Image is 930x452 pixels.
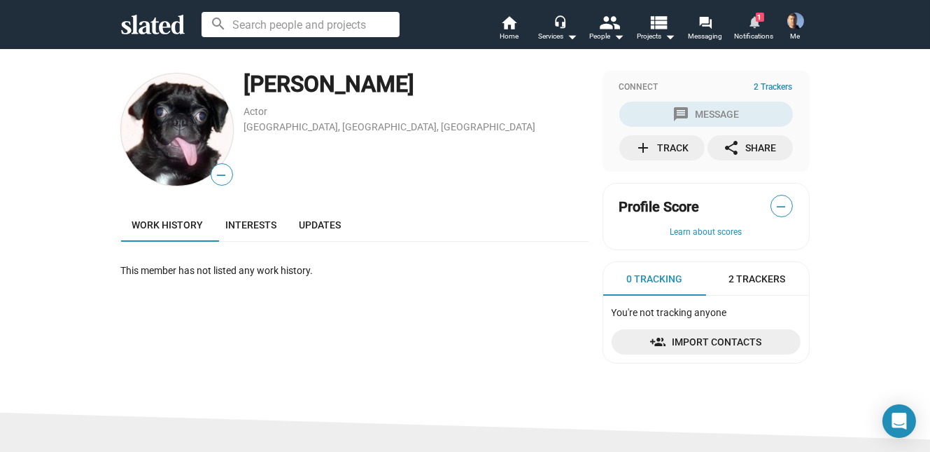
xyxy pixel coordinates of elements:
a: 1Notifications [730,14,779,45]
mat-icon: home [501,14,518,31]
span: You're not tracking anyone [612,307,727,318]
a: [GEOGRAPHIC_DATA], [GEOGRAPHIC_DATA], [GEOGRAPHIC_DATA] [244,121,536,132]
mat-icon: message [672,106,689,123]
mat-icon: forum [698,15,712,29]
span: Notifications [735,28,774,45]
img: Sharon Bruneau [121,74,233,186]
span: Messaging [688,28,722,45]
a: Messaging [681,14,730,45]
div: Share [724,135,777,160]
button: Track [619,135,705,160]
a: Actor [244,106,268,117]
mat-icon: people [598,12,619,32]
span: — [771,198,792,216]
button: Learn about scores [619,227,793,238]
span: 1 [756,13,764,22]
button: Joel CousinsMe [779,10,812,46]
div: Services [539,28,578,45]
div: Message [672,102,739,127]
span: — [211,166,232,184]
mat-icon: view_list [647,12,668,32]
a: Work history [121,208,215,242]
mat-icon: add [635,139,651,156]
mat-icon: headset_mic [554,15,566,28]
mat-icon: arrow_drop_down [611,28,628,45]
mat-icon: notifications [747,15,761,28]
mat-icon: arrow_drop_down [661,28,678,45]
span: Updates [300,219,341,231]
span: 0 Tracking [626,273,682,286]
button: Message [619,102,793,127]
span: Interests [226,219,277,231]
mat-icon: share [724,139,740,156]
a: Home [485,14,534,45]
input: Search people and projects [202,12,400,37]
div: This member has not listed any work history. [121,264,589,278]
div: [PERSON_NAME] [244,69,589,100]
button: People [583,14,632,45]
button: Share [707,135,793,160]
span: 2 Trackers [729,273,786,286]
div: Connect [619,82,793,93]
span: Me [791,28,801,45]
mat-icon: arrow_drop_down [564,28,581,45]
button: Services [534,14,583,45]
span: Work history [132,219,204,231]
span: 2 Trackers [754,82,793,93]
span: Home [500,28,519,45]
a: Interests [215,208,288,242]
div: People [590,28,625,45]
span: Projects [637,28,675,45]
a: Updates [288,208,353,242]
div: Open Intercom Messenger [882,404,916,438]
div: Track [635,135,689,160]
span: Profile Score [619,198,700,217]
a: Import Contacts [612,329,801,355]
span: Import Contacts [623,329,789,355]
button: Projects [632,14,681,45]
img: Joel Cousins [787,13,804,29]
